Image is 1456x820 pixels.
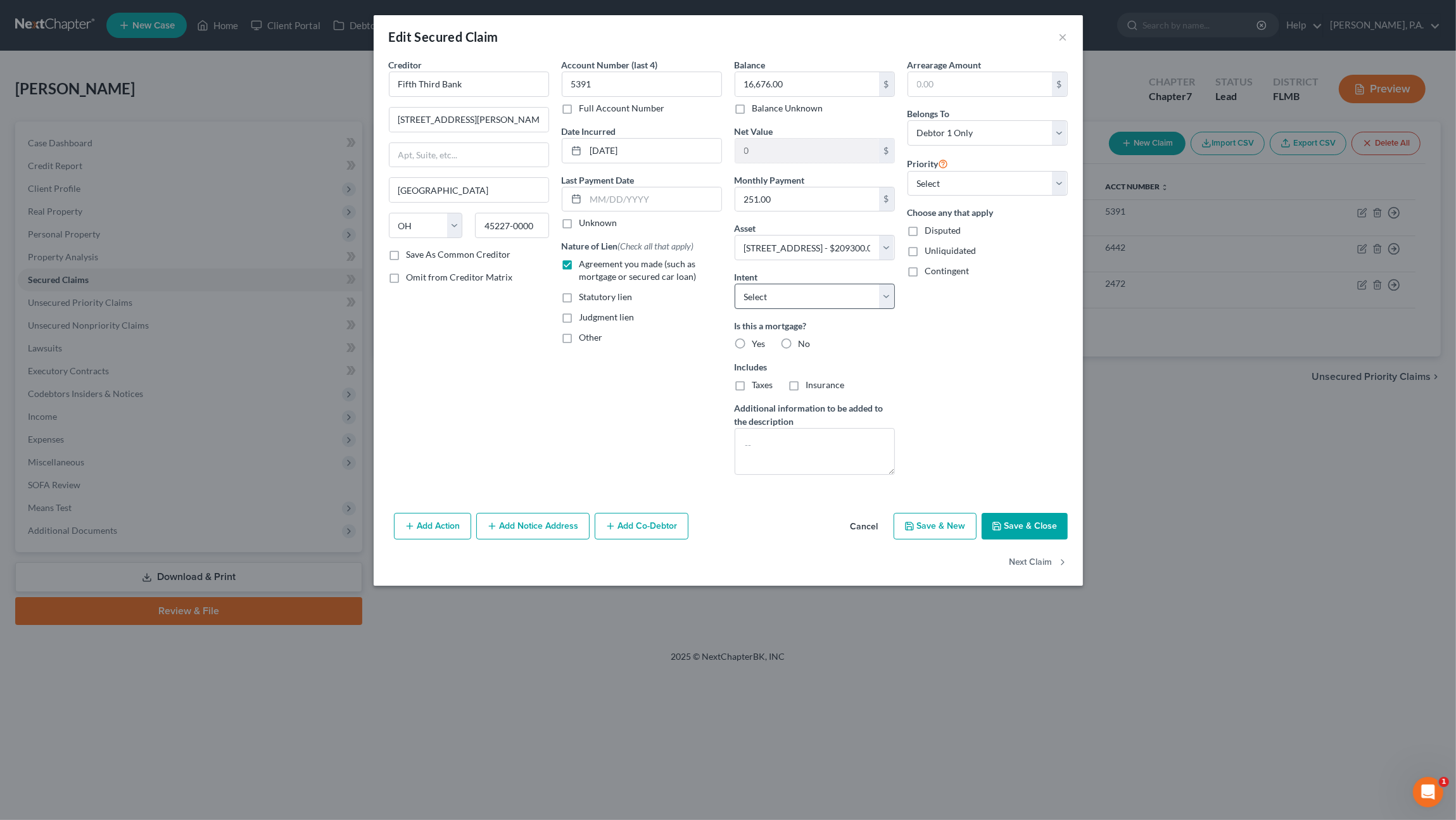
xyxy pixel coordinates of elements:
[407,272,513,282] span: Omit from Creditor Matrix
[1010,550,1068,576] button: Next Claim
[1439,777,1449,787] span: 1
[925,245,977,256] span: Unliquidated
[735,319,895,332] label: Is this a mortgage?
[595,513,688,539] button: Add Co-Debtor
[894,513,977,539] button: Save & New
[752,102,823,115] label: Balance Unknown
[389,178,548,202] input: Enter city...
[908,58,982,72] label: Arrearage Amount
[579,102,665,115] label: Full Account Number
[389,143,548,167] input: Apt, Suite, etc...
[806,379,845,390] span: Insurance
[735,125,773,138] label: Net Value
[579,258,697,282] span: Agreement you made (such as mortgage or secured car loan)
[735,58,766,72] label: Balance
[735,139,879,163] input: 0.00
[475,213,549,238] input: Enter zip...
[389,108,548,132] input: Enter address...
[735,187,879,211] input: 0.00
[799,338,811,349] span: No
[879,187,894,211] div: $
[908,156,949,171] label: Priority
[982,513,1068,539] button: Save & Close
[389,60,422,70] span: Creditor
[476,513,590,539] button: Add Notice Address
[394,513,471,539] button: Add Action
[579,312,635,322] span: Judgment lien
[879,72,894,96] div: $
[925,265,970,276] span: Contingent
[586,187,721,211] input: MM/DD/YYYY
[562,72,722,97] input: XXXX
[389,72,549,97] input: Search creditor by name...
[389,28,498,46] div: Edit Secured Claim
[579,332,603,343] span: Other
[752,338,766,349] span: Yes
[407,248,511,261] label: Save As Common Creditor
[908,72,1052,96] input: 0.00
[1059,29,1068,44] button: ×
[735,72,879,96] input: 0.00
[735,360,895,374] label: Includes
[735,223,756,234] span: Asset
[908,108,950,119] span: Belongs To
[879,139,894,163] div: $
[735,270,758,284] label: Intent
[735,401,895,428] label: Additional information to be added to the description
[579,291,633,302] span: Statutory lien
[840,514,889,539] button: Cancel
[562,58,658,72] label: Account Number (last 4)
[562,173,635,187] label: Last Payment Date
[752,379,773,390] span: Taxes
[735,173,805,187] label: Monthly Payment
[562,125,616,138] label: Date Incurred
[579,217,617,229] label: Unknown
[908,206,1068,219] label: Choose any that apply
[618,241,694,251] span: (Check all that apply)
[562,239,694,253] label: Nature of Lien
[586,139,721,163] input: MM/DD/YYYY
[1413,777,1443,807] iframe: Intercom live chat
[925,225,961,236] span: Disputed
[1052,72,1067,96] div: $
